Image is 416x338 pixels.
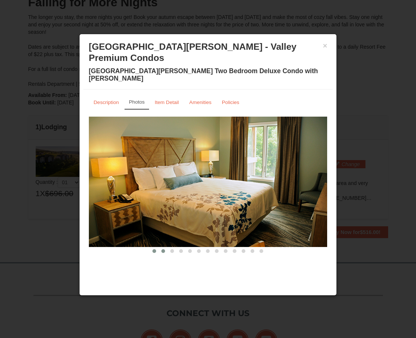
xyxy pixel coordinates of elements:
small: Photos [129,99,145,105]
a: Description [89,95,124,110]
a: Amenities [184,95,216,110]
h4: [GEOGRAPHIC_DATA][PERSON_NAME] Two Bedroom Deluxe Condo with [PERSON_NAME] [89,67,327,82]
h3: [GEOGRAPHIC_DATA][PERSON_NAME] - Valley Premium Condos [89,41,327,64]
a: Item Detail [150,95,184,110]
a: Policies [217,95,244,110]
small: Policies [222,100,239,105]
small: Description [94,100,119,105]
small: Item Detail [155,100,179,105]
button: × [323,42,328,49]
small: Amenities [189,100,212,105]
img: 18876286-137-863bd0ca.jpg [89,117,327,247]
a: Photos [125,95,149,110]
